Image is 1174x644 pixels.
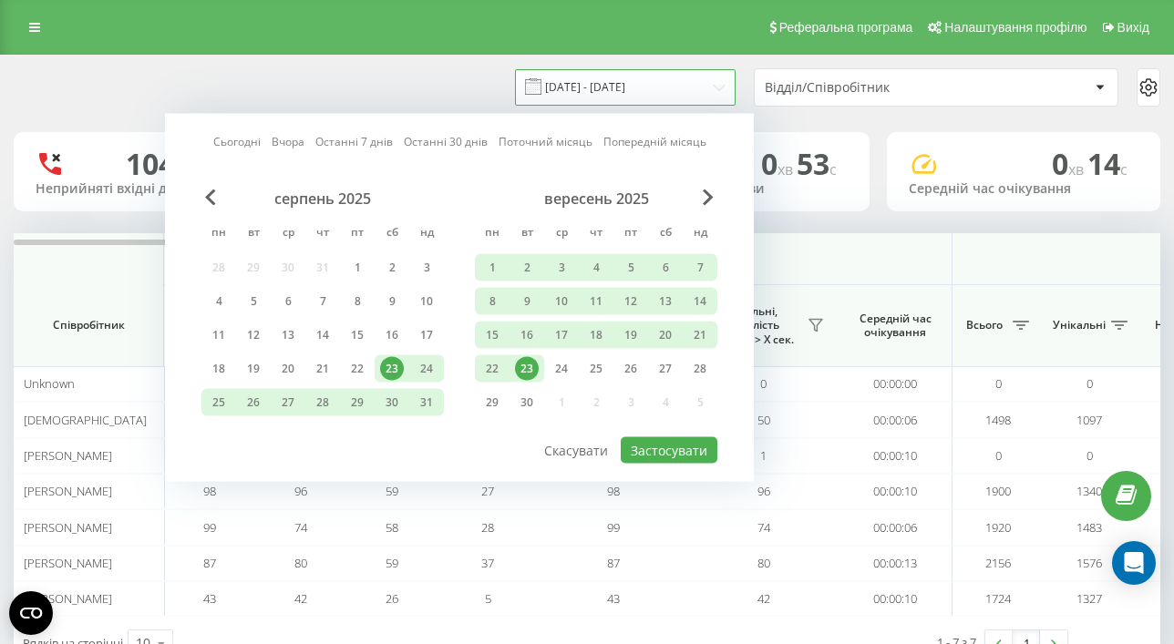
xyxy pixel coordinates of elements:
div: пт 29 серп 2025 р. [340,389,375,416]
div: пн 15 вер 2025 р. [475,322,510,349]
div: 16 [515,323,539,347]
span: 53 [797,144,837,183]
abbr: п’ятниця [344,220,371,248]
span: 43 [203,590,216,607]
div: 21 [688,323,712,347]
div: ср 27 серп 2025 р. [271,389,305,416]
div: вт 12 серп 2025 р. [236,322,271,349]
div: пт 12 вер 2025 р. [613,288,648,315]
div: 10 [415,290,438,313]
div: ср 3 вер 2025 р. [544,254,579,281]
div: ср 17 вер 2025 р. [544,322,579,349]
span: 0 [760,375,767,392]
span: 1576 [1076,555,1102,571]
span: 99 [607,519,620,536]
span: Вихід [1117,20,1149,35]
div: 16 [380,323,404,347]
div: 2 [515,256,539,280]
div: 24 [415,357,438,381]
div: 31 [415,391,438,414]
abbr: середа [548,220,575,248]
span: 1340 [1076,483,1102,499]
span: 50 [757,412,770,428]
span: Всього [962,318,1007,332]
div: 12 [619,290,643,313]
div: сб 6 вер 2025 р. [648,254,683,281]
div: пн 11 серп 2025 р. [201,322,236,349]
span: c [1120,159,1128,179]
div: ср 24 вер 2025 р. [544,355,579,383]
div: 8 [345,290,369,313]
div: 3 [550,256,573,280]
span: 28 [481,519,494,536]
div: 4 [207,290,231,313]
div: чт 28 серп 2025 р. [305,389,340,416]
span: 98 [203,483,216,499]
div: пт 19 вер 2025 р. [613,322,648,349]
div: сб 2 серп 2025 р. [375,254,409,281]
div: 1 [345,256,369,280]
div: 28 [311,391,335,414]
div: 27 [654,357,677,381]
div: 19 [619,323,643,347]
div: чт 21 серп 2025 р. [305,355,340,383]
div: 23 [515,357,539,381]
span: Previous Month [205,189,216,206]
span: 1327 [1076,590,1102,607]
span: 96 [757,483,770,499]
div: 15 [480,323,504,347]
span: 1483 [1076,519,1102,536]
span: 0 [761,144,797,183]
div: чт 11 вер 2025 р. [579,288,613,315]
div: 11 [584,290,608,313]
div: ср 13 серп 2025 р. [271,322,305,349]
div: нд 31 серп 2025 р. [409,389,444,416]
div: Open Intercom Messenger [1112,541,1156,585]
span: 1498 [985,412,1011,428]
div: 27 [276,391,300,414]
div: 11 [207,323,231,347]
div: 23 [380,357,404,381]
abbr: субота [378,220,406,248]
span: [PERSON_NAME] [24,555,112,571]
div: 29 [345,391,369,414]
abbr: четвер [582,220,610,248]
span: 0 [1086,447,1093,464]
span: 27 [481,483,494,499]
div: нд 7 вер 2025 р. [683,254,717,281]
span: 37 [481,555,494,571]
span: [PERSON_NAME] [24,447,112,464]
div: 22 [480,357,504,381]
span: [PERSON_NAME] [24,590,112,607]
div: пн 25 серп 2025 р. [201,389,236,416]
div: 20 [654,323,677,347]
abbr: середа [274,220,302,248]
div: сб 9 серп 2025 р. [375,288,409,315]
a: Останні 30 днів [404,133,488,150]
div: 20 [276,357,300,381]
div: 18 [207,357,231,381]
div: 9 [515,290,539,313]
span: 1900 [985,483,1011,499]
span: 99 [203,519,216,536]
div: 30 [515,391,539,414]
button: Застосувати [621,437,717,464]
span: 43 [607,590,620,607]
div: 24 [550,357,573,381]
span: 59 [386,555,398,571]
div: 15 [345,323,369,347]
span: 0 [1052,144,1087,183]
abbr: вівторок [513,220,541,248]
div: пт 26 вер 2025 р. [613,355,648,383]
div: вт 2 вер 2025 р. [510,254,544,281]
div: нд 24 серп 2025 р. [409,355,444,383]
div: вт 26 серп 2025 р. [236,389,271,416]
div: серпень 2025 [201,189,444,208]
span: 80 [294,555,307,571]
div: 12 [242,323,265,347]
abbr: неділя [413,220,440,248]
a: Вчора [272,133,304,150]
div: вт 9 вер 2025 р. [510,288,544,315]
div: 14 [688,290,712,313]
div: вт 16 вер 2025 р. [510,322,544,349]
